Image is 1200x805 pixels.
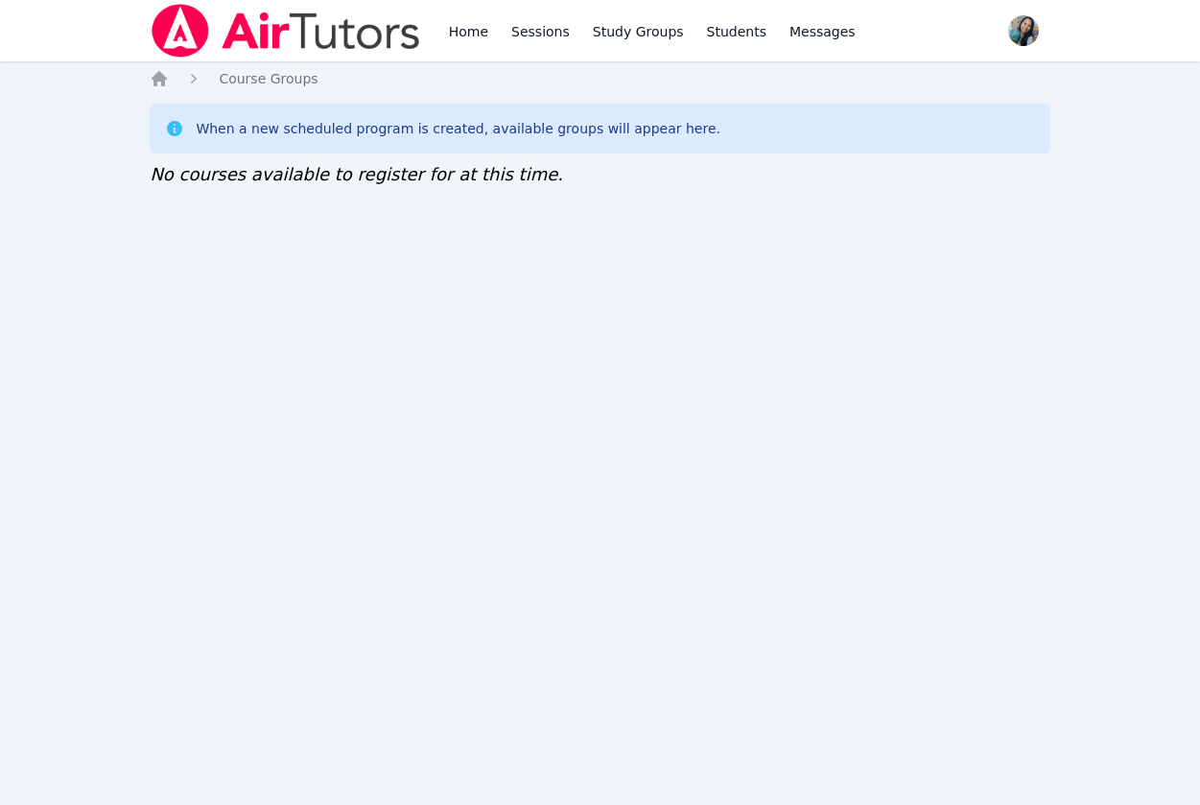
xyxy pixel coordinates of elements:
span: Course Groups [219,71,318,86]
img: Air Tutors [150,4,421,58]
span: No courses available to register for at this time. [150,164,563,184]
a: Course Groups [219,69,318,88]
div: When a new scheduled program is created, available groups will appear here. [196,119,720,138]
nav: Breadcrumb [150,69,1049,88]
span: Messages [789,22,856,41]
